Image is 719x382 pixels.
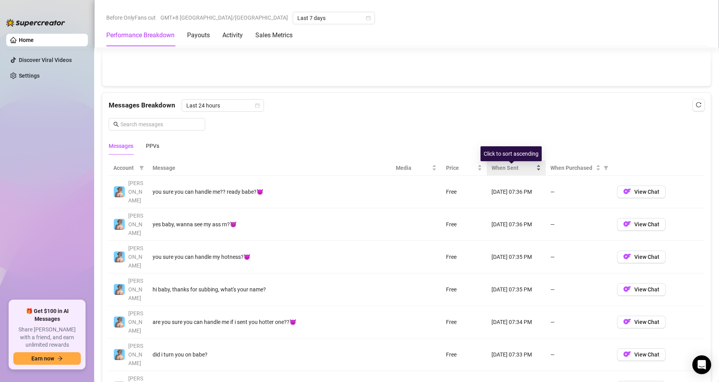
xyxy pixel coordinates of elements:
span: View Chat [634,351,659,358]
td: Free [441,208,487,241]
span: When Sent [491,164,535,172]
a: OFView Chat [617,320,666,327]
td: — [546,338,612,371]
a: OFView Chat [617,255,666,262]
span: View Chat [634,319,659,325]
button: Earn nowarrow-right [13,352,81,365]
img: Vanessa [114,284,125,295]
div: hi baby, thanks for subbing, what's your name? [153,285,386,294]
span: View Chat [634,189,659,195]
span: filter [139,166,144,170]
td: [DATE] 07:34 PM [487,306,546,338]
img: Vanessa [114,317,125,327]
span: GMT+8 [GEOGRAPHIC_DATA]/[GEOGRAPHIC_DATA] [160,12,288,24]
span: Share [PERSON_NAME] with a friend, and earn unlimited rewards [13,326,81,349]
img: OF [623,318,631,326]
th: When Sent [487,160,546,176]
span: [PERSON_NAME] [128,278,143,301]
div: Activity [222,31,243,40]
div: you sure you can handle me?? ready babe?😈 [153,187,386,196]
td: [DATE] 07:33 PM [487,338,546,371]
img: logo-BBDzfeDw.svg [6,19,65,27]
td: [DATE] 07:35 PM [487,241,546,273]
a: Settings [19,73,40,79]
div: did i turn you on babe? [153,350,386,359]
td: Free [441,306,487,338]
td: — [546,241,612,273]
img: Vanessa [114,219,125,230]
span: [PERSON_NAME] [128,343,143,366]
img: OF [623,220,631,228]
td: [DATE] 07:36 PM [487,208,546,241]
span: Price [446,164,476,172]
a: Discover Viral Videos [19,57,72,63]
span: arrow-right [57,356,63,361]
td: [DATE] 07:35 PM [487,273,546,306]
span: Media [396,164,430,172]
span: search [113,122,119,127]
td: Free [441,338,487,371]
span: [PERSON_NAME] [128,245,143,269]
td: — [546,208,612,241]
div: PPVs [146,142,159,150]
span: calendar [255,103,260,108]
button: OFView Chat [617,283,666,296]
span: filter [138,162,146,174]
div: Performance Breakdown [106,31,175,40]
img: OF [623,187,631,195]
img: Vanessa [114,186,125,197]
th: Price [441,160,487,176]
button: OFView Chat [617,316,666,328]
img: Vanessa [114,349,125,360]
img: OF [623,253,631,260]
img: OF [623,285,631,293]
div: Open Intercom Messenger [692,355,711,374]
span: reload [696,102,701,107]
td: Free [441,176,487,208]
a: OFView Chat [617,288,666,294]
td: Free [441,241,487,273]
img: OF [623,350,631,358]
span: 🎁 Get $100 in AI Messages [13,307,81,323]
img: Vanessa [114,251,125,262]
span: filter [604,166,608,170]
div: Messages Breakdown [109,99,704,112]
span: Last 24 hours [186,100,259,111]
span: Last 7 days [297,12,370,24]
div: Payouts [187,31,210,40]
td: — [546,176,612,208]
a: OFView Chat [617,353,666,359]
span: [PERSON_NAME] [128,180,143,204]
span: View Chat [634,286,659,293]
div: Sales Metrics [255,31,293,40]
button: OFView Chat [617,251,666,263]
span: calendar [366,16,371,20]
button: OFView Chat [617,186,666,198]
div: you sure you can handle my hotness?😈 [153,253,386,261]
a: OFView Chat [617,190,666,196]
div: are you sure you can handle me if i sent you hotter one??😈 [153,318,386,326]
td: Free [441,273,487,306]
th: When Purchased [546,160,612,176]
th: Message [148,160,391,176]
a: Home [19,37,34,43]
th: Media [391,160,441,176]
a: OFView Chat [617,223,666,229]
span: Before OnlyFans cut [106,12,156,24]
td: — [546,306,612,338]
span: Earn now [31,355,54,362]
div: Click to sort ascending [481,146,542,161]
button: OFView Chat [617,348,666,361]
span: [PERSON_NAME] [128,213,143,236]
span: View Chat [634,254,659,260]
span: Account [113,164,136,172]
span: View Chat [634,221,659,227]
input: Search messages [120,120,200,129]
div: Messages [109,142,133,150]
span: When Purchased [550,164,594,172]
td: — [546,273,612,306]
span: [PERSON_NAME] [128,310,143,334]
span: filter [602,162,610,174]
td: [DATE] 07:36 PM [487,176,546,208]
button: OFView Chat [617,218,666,231]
